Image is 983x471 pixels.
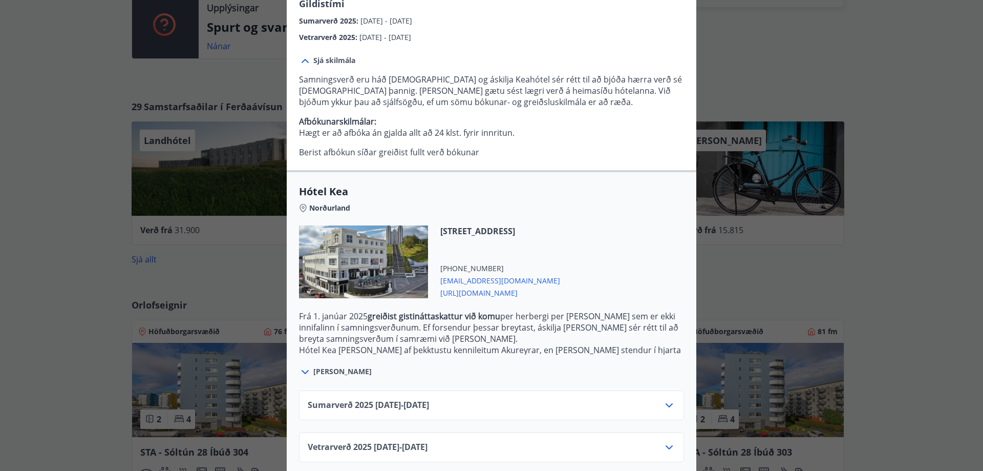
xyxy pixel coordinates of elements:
[440,263,560,274] span: [PHONE_NUMBER]
[299,116,376,127] strong: Afbókunarskilmálar:
[313,55,355,66] span: Sjá skilmála
[299,147,684,158] p: Berist afbókun síðar greiðist fullt verð bókunar
[360,16,412,26] span: [DATE] - [DATE]
[309,203,350,213] span: Norðurland
[299,74,684,108] p: Samningsverð eru háð [DEMOGRAPHIC_DATA] og áskilja Keahótel sér rétt til að bjóða hærra verð sé [...
[299,16,360,26] span: Sumarverð 2025 :
[440,274,560,286] span: [EMAIL_ADDRESS][DOMAIN_NAME]
[440,226,560,237] span: [STREET_ADDRESS]
[359,32,411,42] span: [DATE] - [DATE]
[299,32,359,42] span: Vetrarverð 2025 :
[299,185,684,199] span: Hótel Kea
[299,116,684,138] p: Hægt er að afbóka án gjalda allt að 24 klst. fyrir innritun.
